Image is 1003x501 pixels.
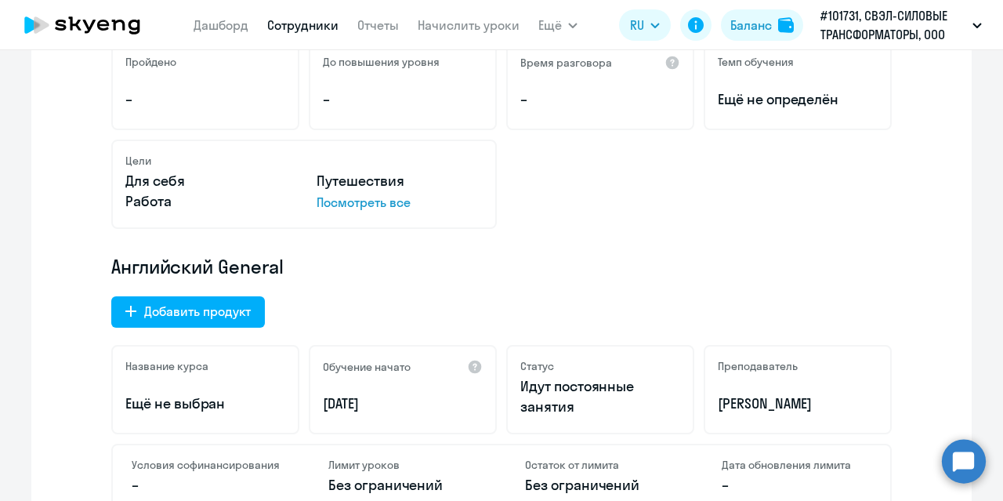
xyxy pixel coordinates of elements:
[132,475,281,496] p: –
[323,394,483,414] p: [DATE]
[718,359,798,373] h5: Преподаватель
[630,16,644,34] span: RU
[125,55,176,69] h5: Пройдено
[418,17,520,33] a: Начислить уроки
[520,56,612,70] h5: Время разговора
[538,16,562,34] span: Ещё
[194,17,248,33] a: Дашборд
[328,475,478,496] p: Без ограничений
[525,458,675,472] h4: Остаток от лимита
[125,171,291,191] p: Для себя
[718,89,878,110] span: Ещё не определён
[323,360,411,374] h5: Обучение начато
[619,9,671,41] button: RU
[718,55,794,69] h5: Темп обучения
[267,17,339,33] a: Сотрудники
[111,254,284,279] span: Английский General
[820,6,966,44] p: #101731, СВЭЛ-СИЛОВЫЕ ТРАНСФОРМАТОРЫ, ООО
[813,6,990,44] button: #101731, СВЭЛ-СИЛОВЫЕ ТРАНСФОРМАТОРЫ, ООО
[538,9,578,41] button: Ещё
[328,458,478,472] h4: Лимит уроков
[132,458,281,472] h4: Условия софинансирования
[525,475,675,496] p: Без ограничений
[125,154,151,168] h5: Цели
[125,191,291,212] p: Работа
[520,376,680,417] p: Идут постоянные занятия
[357,17,399,33] a: Отчеты
[323,89,483,110] p: –
[730,16,772,34] div: Баланс
[520,89,680,110] p: –
[718,394,878,414] p: [PERSON_NAME]
[125,89,285,110] p: –
[144,302,251,321] div: Добавить продукт
[125,394,285,414] p: Ещё не выбран
[722,475,871,496] p: –
[323,55,440,69] h5: До повышения уровня
[520,359,554,373] h5: Статус
[721,9,803,41] button: Балансbalance
[778,17,794,33] img: balance
[722,458,871,472] h4: Дата обновления лимита
[111,296,265,328] button: Добавить продукт
[125,359,208,373] h5: Название курса
[317,193,483,212] p: Посмотреть все
[317,171,483,191] p: Путешествия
